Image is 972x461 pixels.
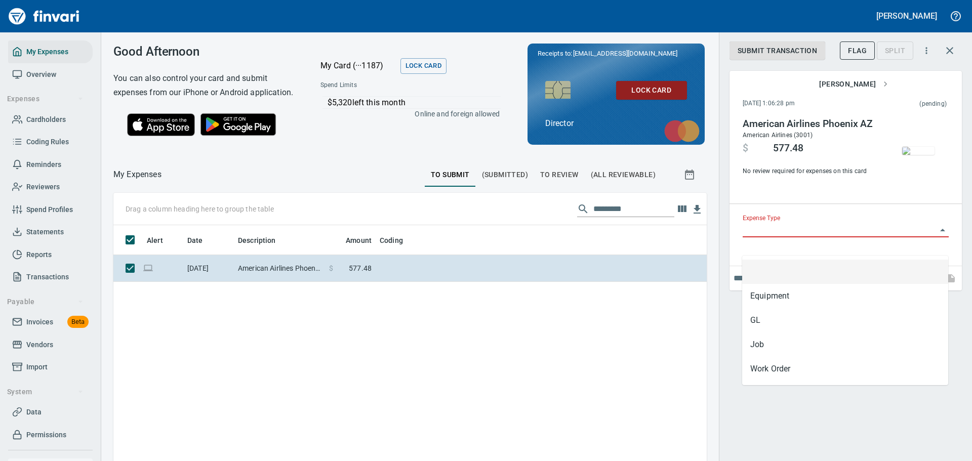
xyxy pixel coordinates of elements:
span: Coding [380,234,403,246]
a: Reminders [8,153,93,176]
span: Description [238,234,289,246]
span: Flag [848,45,867,57]
button: Expenses [3,90,88,108]
button: System [3,383,88,401]
button: Flag [840,41,875,60]
span: Statements [26,226,64,238]
a: Cardholders [8,108,93,131]
img: Finvari [6,4,82,28]
p: My Card (···1187) [320,60,396,72]
span: Amount [333,234,372,246]
button: Download Table [690,202,705,217]
a: My Expenses [8,40,93,63]
img: receipts%2Ftapani%2F2025-08-29%2Fm6ilZqKZ5KTEzndSJQbZ6m1gm6t2__eu4sABMf198N3MsmrIJ8_body.jpg [902,147,935,155]
span: Coding [380,234,416,246]
h4: American Airlines Phoenix AZ [743,118,879,130]
span: Transactions [26,271,69,283]
span: $ [329,263,333,273]
span: Data [26,406,42,418]
span: No review required for expenses on this card [743,166,879,177]
a: Permissions [8,424,93,446]
span: Reports [26,248,52,261]
p: Drag a column heading here to group the table [126,204,274,214]
nav: breadcrumb [113,169,161,181]
span: Beta [67,316,89,328]
button: Choose columns to display [674,201,690,217]
h3: Good Afternoon [113,45,295,59]
p: Receipts to: [538,49,695,59]
a: Vendors [8,333,93,356]
button: Lock Card [616,81,687,100]
span: 577.48 [773,142,803,154]
span: Invoices [26,316,53,328]
span: Lock Card [406,60,441,72]
a: Data [8,401,93,424]
a: Overview [8,63,93,86]
td: [DATE] [183,255,234,282]
span: This charge has not been settled by the merchant yet. This usually takes a couple of days but in ... [857,99,947,109]
span: To Review [540,169,579,181]
p: Online and foreign allowed [312,109,500,119]
span: System [7,386,84,398]
span: (All Reviewable) [591,169,656,181]
span: Overview [26,68,56,81]
li: Work Order [742,357,948,381]
a: Statements [8,221,93,243]
div: Transaction still pending, cannot split yet. It usually takes 2-3 days for a merchant to settle a... [877,46,913,54]
p: $5,320 left this month [328,97,501,109]
p: Director [545,117,687,130]
span: Alert [147,234,176,246]
span: Permissions [26,429,66,441]
button: Submit Transaction [730,41,825,60]
span: [EMAIL_ADDRESS][DOMAIN_NAME] [572,49,678,58]
span: Spend Limits [320,80,427,91]
span: Import [26,361,48,373]
img: mastercard.svg [659,115,705,147]
span: Cardholders [26,113,66,126]
a: InvoicesBeta [8,311,93,333]
span: [DATE] 1:06:28 pm [743,99,857,109]
span: Date [187,234,203,246]
button: [PERSON_NAME] [874,8,940,24]
span: My Expenses [26,46,68,58]
span: Alert [147,234,163,246]
li: Job [742,332,948,357]
img: Download on the App Store [127,113,195,136]
span: Submit Transaction [738,45,817,57]
a: Reports [8,243,93,266]
span: American Airlines (3001) [743,132,813,139]
span: Amount [346,234,372,246]
a: Coding Rules [8,131,93,153]
a: Transactions [8,266,93,288]
p: My Expenses [113,169,161,181]
button: Close transaction [938,38,962,63]
button: Close [936,223,950,237]
span: Reviewers [26,181,60,193]
span: Payable [7,296,84,308]
h6: You can also control your card and submit expenses from our iPhone or Android application. [113,71,295,100]
button: More [915,39,938,62]
a: Import [8,356,93,379]
a: Spend Profiles [8,198,93,221]
span: (Submitted) [482,169,528,181]
td: American Airlines Phoenix AZ [234,255,325,282]
span: Coding Rules [26,136,69,148]
span: 577.48 [349,263,372,273]
li: GL [742,308,948,332]
label: Expense Type [743,216,780,222]
span: $ [743,142,748,154]
span: Vendors [26,339,53,351]
img: Get it on Google Play [195,108,282,141]
a: Reviewers [8,176,93,198]
button: Show transactions within a particular date range [674,162,707,187]
button: Payable [3,292,88,311]
span: Description [238,234,276,246]
li: Equipment [742,284,948,308]
span: This records your note into the expense [938,266,962,290]
span: To Submit [431,169,470,181]
span: Expenses [7,93,84,105]
span: Online transaction [143,265,153,271]
span: Lock Card [624,84,679,97]
button: [PERSON_NAME] [815,75,892,94]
